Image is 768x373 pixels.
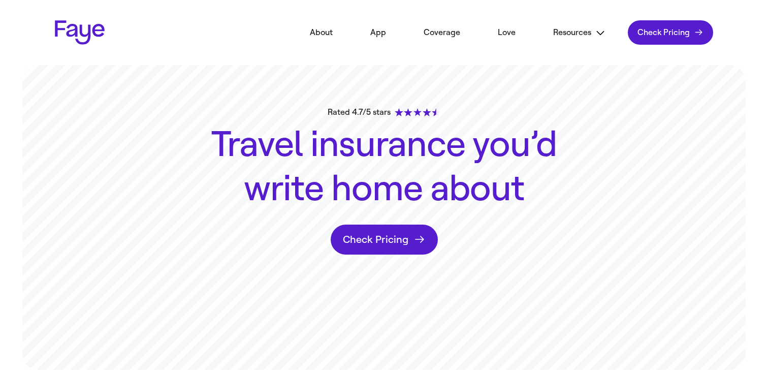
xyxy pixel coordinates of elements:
a: Check Pricing [331,225,438,255]
h1: Travel insurance you’d write home about [201,122,567,211]
a: Faye Logo [55,20,105,45]
a: App [355,21,401,44]
a: Coverage [408,21,475,44]
button: Resources [538,21,621,44]
a: About [295,21,348,44]
a: Check Pricing [628,20,713,45]
div: Rated 4.7/5 stars [328,106,440,118]
span: Check Pricing [637,27,690,38]
span: Check Pricing [343,233,408,246]
a: Love [483,21,531,44]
